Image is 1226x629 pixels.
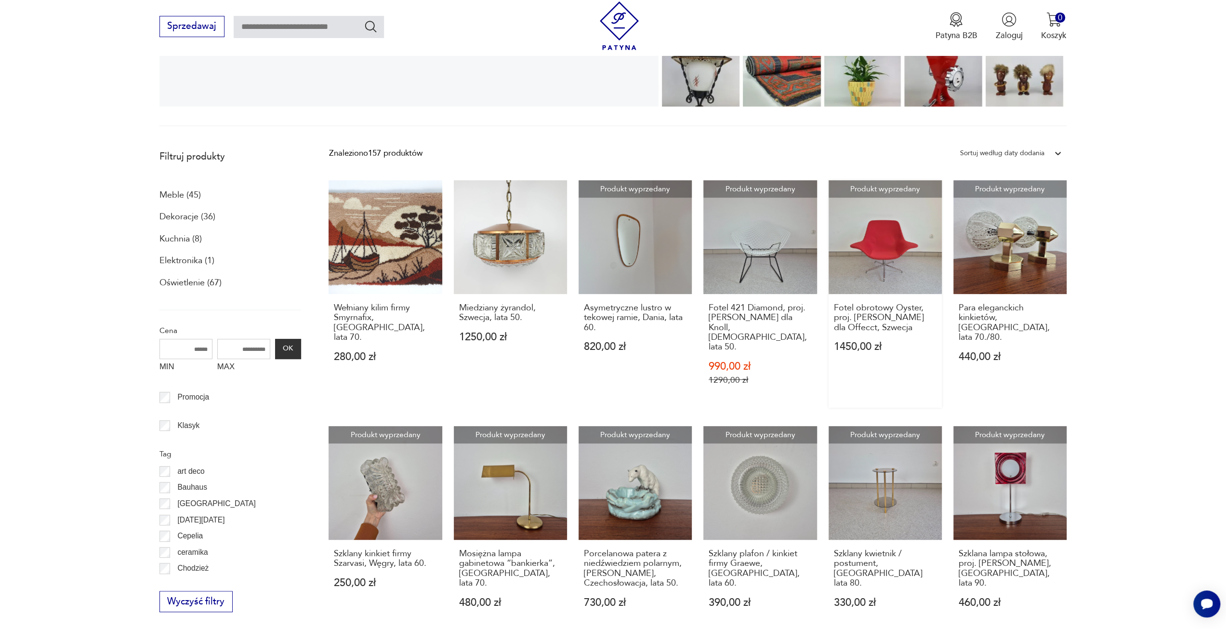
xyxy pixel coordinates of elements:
button: Sprzedawaj [159,16,224,37]
img: Ikona koszyka [1046,12,1061,27]
img: Patyna - sklep z meblami i dekoracjami vintage [595,1,644,50]
a: Sprzedawaj [159,23,224,31]
p: [GEOGRAPHIC_DATA] [177,497,255,510]
h3: Miedziany żyrandol, Szwecja, lata 50. [459,303,562,323]
p: ceramika [177,546,208,559]
p: Ćmielów [177,578,206,591]
p: 440,00 zł [959,352,1062,362]
iframe: Smartsupp widget button [1193,590,1220,617]
p: Patyna B2B [935,30,977,41]
h3: Asymetryczne lustro w tekowej ramie, Dania, lata 60. [584,303,687,333]
div: Sortuj według daty dodania [960,147,1044,160]
p: Klasyk [177,419,199,432]
p: 480,00 zł [459,598,562,608]
label: MIN [159,359,212,377]
a: Wełniany kilim firmy Smyrnafix, Niemcy, lata 70.Wełniany kilim firmy Smyrnafix, [GEOGRAPHIC_DATA]... [329,180,442,408]
p: 730,00 zł [584,598,687,608]
button: 0Koszyk [1041,12,1067,41]
p: Zaloguj [996,30,1023,41]
p: Cepelia [177,530,203,542]
p: 1290,00 zł [709,375,812,385]
p: Koszyk [1041,30,1067,41]
button: Wyczyść filtry [159,591,233,612]
a: Meble (45) [159,187,201,203]
a: Oświetlenie (67) [159,275,222,291]
a: Kuchnia (8) [159,231,202,247]
p: 390,00 zł [709,598,812,608]
h3: Para eleganckich kinkietów, [GEOGRAPHIC_DATA], lata 70./80. [959,303,1062,343]
p: 250,00 zł [334,578,437,588]
a: Dekoracje (36) [159,209,215,225]
a: Elektronika (1) [159,253,214,269]
h3: Szklany kwietnik / postument, [GEOGRAPHIC_DATA] lata 80. [833,549,936,589]
div: Znaleziono 157 produktów [329,147,422,160]
p: Bauhaus [177,481,207,494]
img: Ikonka użytkownika [1002,12,1016,27]
p: Chodzież [177,562,209,575]
h3: Porcelanowa patera z niedźwiedziem polarnym, [PERSON_NAME], Czechosłowacja, lata 50. [584,549,687,589]
p: Promocja [177,391,209,403]
p: [DATE][DATE] [177,514,224,526]
p: art deco [177,465,204,478]
a: Produkt wyprzedanyFotel 421 Diamond, proj. Harry Bertoia dla Knoll, Niemcy, lata 50.Fotel 421 Dia... [703,180,817,408]
p: 820,00 zł [584,342,687,352]
p: 280,00 zł [334,352,437,362]
h3: Szklana lampa stołowa, proj. [PERSON_NAME], [GEOGRAPHIC_DATA], lata 90. [959,549,1062,589]
a: Produkt wyprzedanyAsymetryczne lustro w tekowej ramie, Dania, lata 60.Asymetryczne lustro w tekow... [579,180,692,408]
h3: Mosiężna lampa gabinetowa “bankierka”, [GEOGRAPHIC_DATA], lata 70. [459,549,562,589]
p: 330,00 zł [833,598,936,608]
p: 460,00 zł [959,598,1062,608]
button: Zaloguj [996,12,1023,41]
p: Tag [159,448,301,460]
h3: Szklany plafon / kinkiet firmy Graewe, [GEOGRAPHIC_DATA], lata 60. [709,549,812,589]
h3: Fotel obrotowy Oyster, proj. [PERSON_NAME] dla Offecct, Szwecja [833,303,936,333]
button: Patyna B2B [935,12,977,41]
button: Szukaj [364,19,378,33]
a: Miedziany żyrandol, Szwecja, lata 50.Miedziany żyrandol, Szwecja, lata 50.1250,00 zł [454,180,567,408]
p: Cena [159,324,301,337]
div: 0 [1055,13,1065,23]
a: Produkt wyprzedanyPara eleganckich kinkietów, Niemcy, lata 70./80.Para eleganckich kinkietów, [GE... [953,180,1067,408]
p: 990,00 zł [709,361,812,372]
a: Produkt wyprzedanyFotel obrotowy Oyster, proj. M. Sodeau dla Offecct, SzwecjaFotel obrotowy Oyste... [829,180,942,408]
p: Filtruj produkty [159,150,301,163]
h3: Fotel 421 Diamond, proj. [PERSON_NAME] dla Knoll, [DEMOGRAPHIC_DATA], lata 50. [709,303,812,352]
label: MAX [217,359,270,377]
h3: Szklany kinkiet firmy Szarvasi, Węgry, lata 60. [334,549,437,569]
p: 1450,00 zł [833,342,936,352]
a: Ikona medaluPatyna B2B [935,12,977,41]
p: 1250,00 zł [459,332,562,342]
button: OK [275,339,301,359]
img: Ikona medalu [949,12,963,27]
h3: Wełniany kilim firmy Smyrnafix, [GEOGRAPHIC_DATA], lata 70. [334,303,437,343]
